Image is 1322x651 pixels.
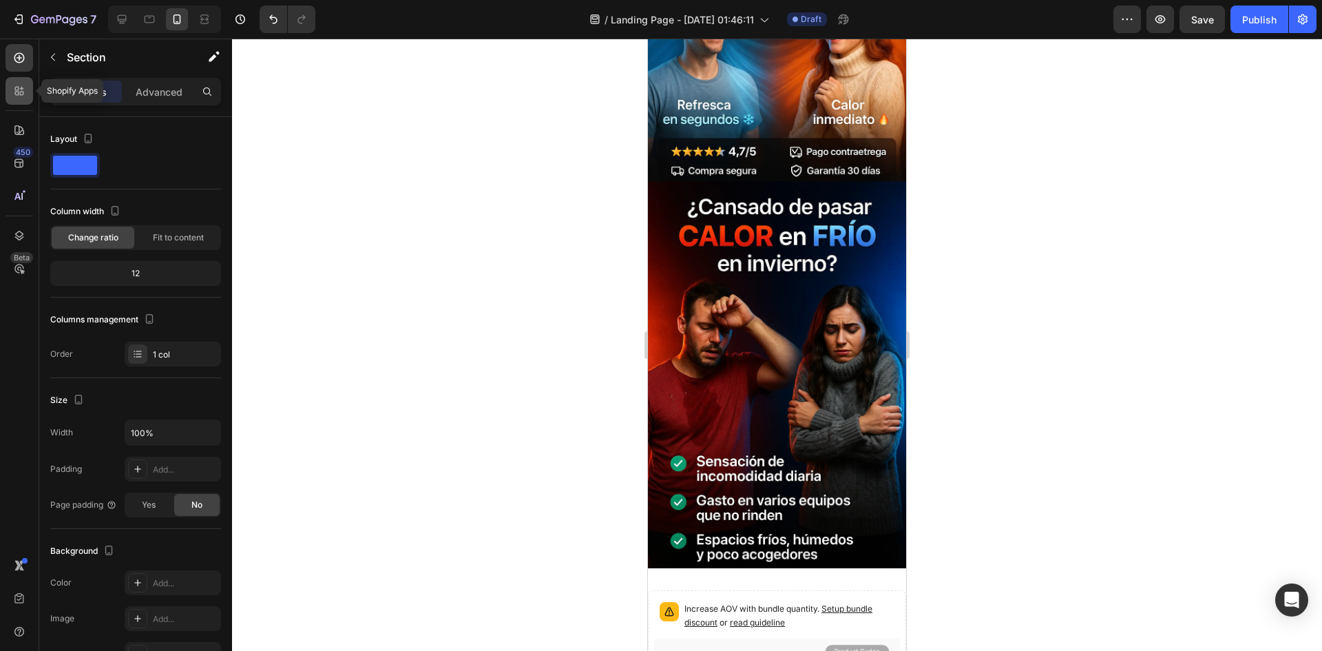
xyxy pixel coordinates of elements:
[1191,14,1214,25] span: Save
[50,577,72,589] div: Color
[50,203,123,221] div: Column width
[50,612,74,625] div: Image
[68,231,118,244] span: Change ratio
[153,613,218,626] div: Add...
[50,348,73,360] div: Order
[142,499,156,511] span: Yes
[50,311,158,329] div: Columns management
[153,577,218,590] div: Add...
[1275,583,1308,617] div: Open Intercom Messenger
[605,12,608,27] span: /
[68,85,107,99] p: Settings
[801,13,821,25] span: Draft
[50,542,117,561] div: Background
[6,6,103,33] button: 7
[1242,12,1277,27] div: Publish
[50,463,82,475] div: Padding
[125,420,220,445] input: Auto
[90,11,96,28] p: 7
[191,499,202,511] span: No
[260,6,315,33] div: Undo/Redo
[10,252,33,263] div: Beta
[136,85,182,99] p: Advanced
[67,49,180,65] p: Section
[1230,6,1288,33] button: Publish
[50,426,73,439] div: Width
[611,12,754,27] span: Landing Page - [DATE] 01:46:11
[1179,6,1225,33] button: Save
[153,349,218,361] div: 1 col
[50,130,96,149] div: Layout
[50,499,117,511] div: Page padding
[153,231,204,244] span: Fit to content
[13,147,33,158] div: 450
[153,464,218,476] div: Add...
[53,264,218,283] div: 12
[50,391,87,410] div: Size
[648,39,906,651] iframe: Design area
